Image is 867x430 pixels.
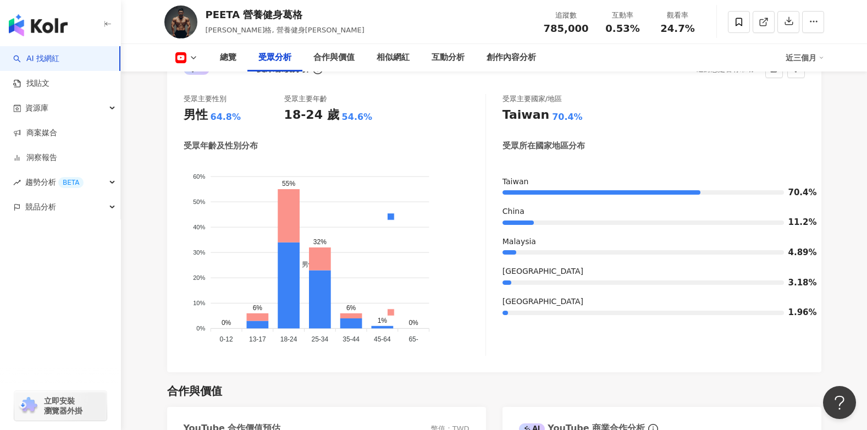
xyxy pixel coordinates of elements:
[58,177,84,188] div: BETA
[502,140,585,152] div: 受眾所在國家地區分布
[788,189,805,197] span: 70.4%
[25,170,84,195] span: 趨勢分析
[487,51,536,64] div: 創作內容分析
[211,111,241,123] div: 64.8%
[184,140,258,152] div: 受眾年齡及性別分布
[502,107,549,124] div: Taiwan
[184,94,227,104] div: 受眾主要性別
[193,274,205,281] tspan: 20%
[502,94,562,104] div: 受眾主要國家/地區
[788,308,805,317] span: 1.96%
[408,335,418,343] tspan: 65-
[788,279,805,287] span: 3.18%
[14,391,107,421] a: chrome extension立即安裝 瀏覽器外掛
[502,236,805,247] div: Malaysia
[25,96,48,120] span: 資源庫
[544,10,589,21] div: 追蹤數
[660,23,694,34] span: 24.7%
[311,335,328,343] tspan: 25-34
[602,10,644,21] div: 互動率
[284,94,327,104] div: 受眾主要年齡
[193,223,205,230] tspan: 40%
[284,107,339,124] div: 18-24 歲
[13,53,59,64] a: searchAI 找網紅
[342,111,373,123] div: 54.6%
[249,335,266,343] tspan: 13-17
[44,396,82,416] span: 立即安裝 瀏覽器外掛
[823,386,856,419] iframe: Help Scout Beacon - Open
[13,128,57,139] a: 商案媒合
[502,206,805,217] div: China
[280,335,297,343] tspan: 18-24
[374,335,391,343] tspan: 45-64
[167,383,222,399] div: 合作與價值
[9,14,68,36] img: logo
[544,23,589,34] span: 785,000
[220,51,236,64] div: 總覽
[432,51,465,64] div: 互動分析
[258,51,291,64] div: 受眾分析
[502,266,805,277] div: [GEOGRAPHIC_DATA]
[343,335,360,343] tspan: 35-44
[13,152,57,163] a: 洞察報告
[294,261,315,268] span: 男性
[18,397,39,415] img: chrome extension
[786,49,824,67] div: 近三個月
[25,195,56,219] span: 競品分析
[193,198,205,205] tspan: 50%
[219,335,233,343] tspan: 0-12
[13,78,49,89] a: 找貼文
[184,107,208,124] div: 男性
[193,300,205,306] tspan: 10%
[605,23,639,34] span: 0.53%
[657,10,699,21] div: 觀看率
[377,51,410,64] div: 相似網紅
[196,325,205,332] tspan: 0%
[313,51,355,64] div: 合作與價值
[502,177,805,188] div: Taiwan
[164,5,197,38] img: KOL Avatar
[788,249,805,257] span: 4.89%
[552,111,583,123] div: 70.4%
[502,296,805,307] div: [GEOGRAPHIC_DATA]
[13,179,21,186] span: rise
[206,26,365,34] span: [PERSON_NAME]格, 營養健身[PERSON_NAME]
[193,173,205,179] tspan: 60%
[193,249,205,255] tspan: 30%
[788,218,805,227] span: 11.2%
[206,8,365,21] div: PEETA 營養健身葛格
